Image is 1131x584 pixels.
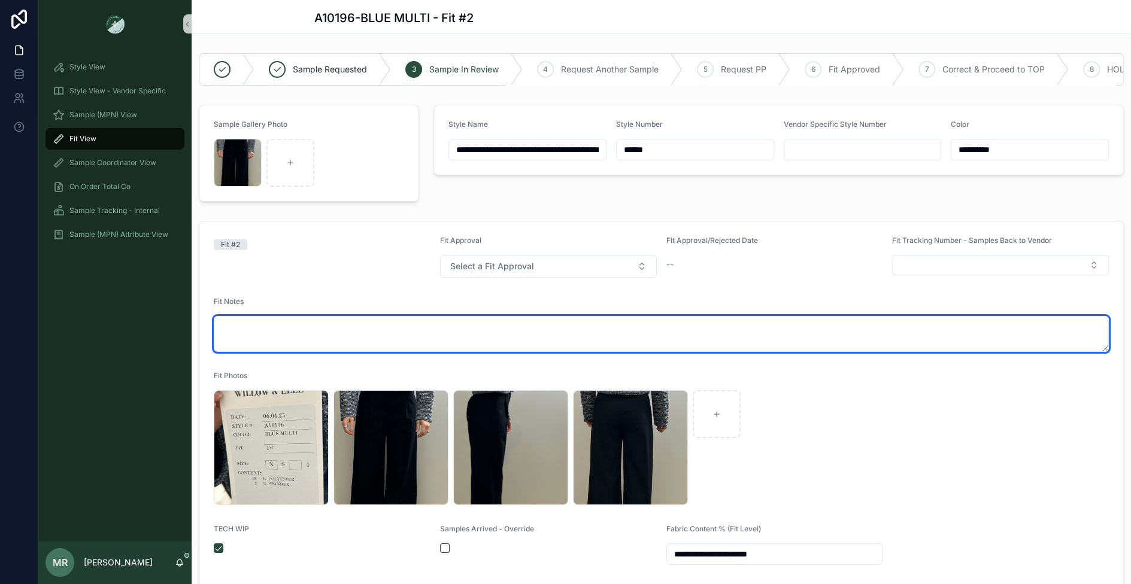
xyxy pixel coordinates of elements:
h1: A10196-BLUE MULTI - Fit #2 [314,10,474,26]
span: Style Number [616,120,663,129]
img: App logo [105,14,125,34]
span: Correct & Proceed to TOP [942,63,1045,75]
span: Sample Coordinator View [69,158,156,168]
span: Fit Notes [214,297,244,306]
span: 8 [1090,65,1094,74]
span: Fit Approval/Rejected Date [666,236,758,245]
span: Style View [69,62,105,72]
span: Fit View [69,134,96,144]
span: Fit Approved [829,63,880,75]
span: -- [666,258,674,270]
span: HOLD [1107,63,1130,75]
span: Sample In Review [429,63,499,75]
p: [PERSON_NAME] [84,556,153,568]
span: Vendor Specific Style Number [784,120,887,129]
span: Fabric Content % (Fit Level) [666,524,761,533]
div: scrollable content [38,48,192,261]
a: Fit View [46,128,184,150]
a: Style View [46,56,184,78]
span: Fit Tracking Number - Samples Back to Vendor [892,236,1052,245]
span: 6 [811,65,815,74]
div: Fit #2 [221,239,240,250]
button: Select Button [892,255,1109,275]
a: On Order Total Co [46,176,184,197]
a: Sample (MPN) View [46,104,184,126]
span: 4 [543,65,548,74]
span: MR [53,555,68,570]
span: TECH WIP [214,524,249,533]
a: Style View - Vendor Specific [46,80,184,102]
span: Fit Approval [440,236,481,245]
span: Style Name [448,120,488,129]
span: Sample (MPN) Attribute View [69,230,168,239]
span: 5 [704,65,708,74]
span: 7 [925,65,929,74]
a: Sample Coordinator View [46,152,184,174]
span: Color [951,120,969,129]
a: Sample Tracking - Internal [46,200,184,221]
span: Samples Arrived - Override [440,524,534,533]
span: On Order Total Co [69,182,131,191]
span: Fit Photos [214,371,247,380]
span: Style View - Vendor Specific [69,86,166,96]
button: Select Button [440,255,657,278]
span: Request Another Sample [561,63,659,75]
span: 3 [412,65,416,74]
span: Request PP [721,63,766,75]
span: Select a Fit Approval [450,260,534,272]
span: Sample Requested [293,63,367,75]
span: Sample Tracking - Internal [69,206,160,215]
span: Sample (MPN) View [69,110,137,120]
a: Sample (MPN) Attribute View [46,224,184,245]
span: Sample Gallery Photo [214,120,287,129]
